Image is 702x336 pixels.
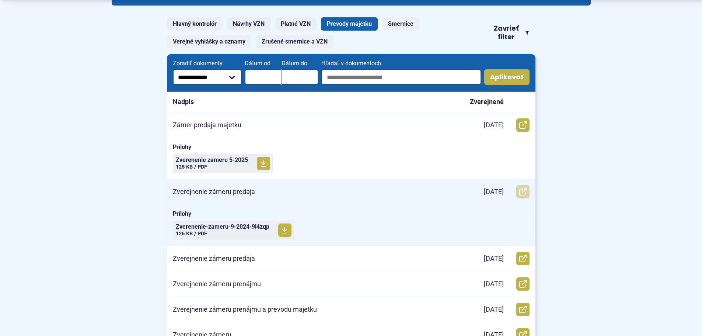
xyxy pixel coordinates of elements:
[176,224,269,230] span: Zverenenie-zameru-9-2024-9i4zqp
[245,60,282,67] span: Dátum od
[173,69,242,85] select: Zoradiť dokumenty
[167,17,223,31] a: Hlavný kontrolór
[321,69,481,85] input: Hľadať v dokumentoch
[176,164,207,170] span: 125 KB / PDF
[176,231,207,237] span: 126 KB / PDF
[282,69,318,85] input: Dátum do
[485,24,535,41] button: Zavrieť filter
[484,121,504,129] p: [DATE]
[484,254,504,263] p: [DATE]
[470,98,504,106] p: Zverejnené
[173,254,255,263] p: Zverejnenie zámeru predaja
[173,305,317,314] p: Zverejnenie zámeru prenájmu a prevodu majetku
[173,98,194,106] p: Nadpis
[484,188,504,196] p: [DATE]
[484,280,504,288] p: [DATE]
[256,35,333,48] a: Zrušené smernice a VZN
[173,221,294,240] a: Zverenenie-zameru-9-2024-9i4zqp 126 KB / PDF
[173,60,242,67] span: Zoradiť dokumenty
[173,188,255,196] p: Zverejnenie zámeru predaja
[173,143,530,151] span: Prílohy
[484,69,530,85] button: Aplikovať
[490,24,523,41] span: Zavrieť filter
[173,210,530,218] span: Prílohy
[173,280,261,288] p: Zverejnenie zámeru prenájmu
[484,305,504,314] p: [DATE]
[173,121,241,129] p: Zámer predaja majetku
[167,35,251,48] a: Verejné vyhlášky a oznamy
[321,17,378,31] a: Prevody majetku
[173,154,273,173] a: Zverenenie zameru 5-2025 125 KB / PDF
[275,17,317,31] a: Platné VZN
[227,17,270,31] a: Návrhy VZN
[245,69,282,85] input: Dátum od
[321,60,481,67] span: Hľadať v dokumentoch
[382,17,419,31] a: Smernice
[176,157,248,163] span: Zverenenie zameru 5-2025
[282,60,318,67] span: Dátum do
